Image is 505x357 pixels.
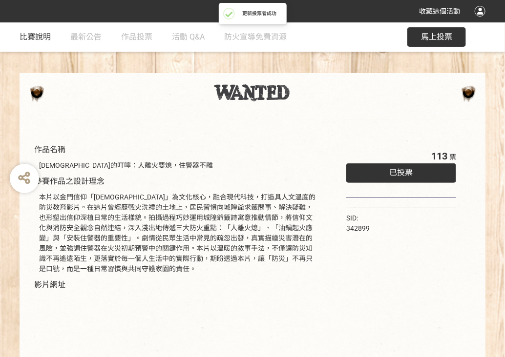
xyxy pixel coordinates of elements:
div: 本片以金門信仰「[DEMOGRAPHIC_DATA]」為文化核心，融合現代科技，打造具人文溫度的防災教育影片。在這片曾經歷戰火洗禮的土地上，居民習慣向城隍爺求籤問事、解決疑難，也形塑出信仰深植日... [39,192,317,274]
span: 最新公告 [70,32,102,41]
span: 影片網址 [34,280,65,289]
span: 比賽說明 [20,32,51,41]
a: 活動 Q&A [172,22,205,52]
span: 票 [449,153,456,161]
div: [DEMOGRAPHIC_DATA]的叮嚀：人離火要熄，住警器不離 [39,160,317,171]
span: 活動 Q&A [172,32,205,41]
span: SID: 342899 [346,214,370,232]
button: 馬上投票 [407,27,466,47]
span: 參賽作品之設計理念 [34,177,105,186]
span: 作品名稱 [34,145,65,154]
span: 作品投票 [121,32,152,41]
a: 防火宣導免費資源 [224,22,287,52]
a: 作品投票 [121,22,152,52]
span: 已投票 [390,168,413,177]
a: 比賽說明 [20,22,51,52]
span: 馬上投票 [421,32,452,41]
span: 收藏這個活動 [419,7,460,15]
span: 防火宣導免費資源 [224,32,287,41]
span: 113 [431,150,447,162]
a: 最新公告 [70,22,102,52]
